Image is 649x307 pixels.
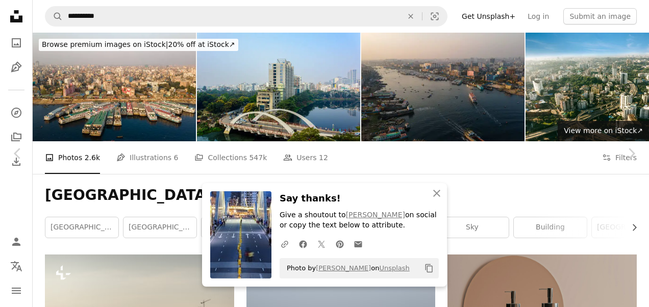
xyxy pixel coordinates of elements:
[45,186,637,204] h1: [GEOGRAPHIC_DATA]
[123,217,196,238] a: [GEOGRAPHIC_DATA]
[6,33,27,53] a: Photos
[625,217,637,238] button: scroll list to the right
[45,217,118,238] a: [GEOGRAPHIC_DATA]
[613,105,649,202] a: Next
[202,217,274,238] a: city
[563,8,637,24] button: Submit an image
[283,141,328,174] a: Users 12
[249,152,267,163] span: 547k
[349,234,367,254] a: Share over email
[33,33,244,57] a: Browse premium images on iStock|20% off at iStock↗
[316,264,371,272] a: [PERSON_NAME]
[602,141,637,174] button: Filters
[280,191,439,206] h3: Say thanks!
[45,6,447,27] form: Find visuals sitewide
[312,234,331,254] a: Share on Twitter
[194,141,267,174] a: Collections 547k
[400,7,422,26] button: Clear
[521,8,555,24] a: Log in
[361,33,525,141] img: Aerial View of Dhaka City Bangladesh Capital of Bangladesh
[379,264,409,272] a: Unsplash
[42,40,168,48] span: Browse premium images on iStock |
[280,210,439,231] p: Give a shoutout to on social or copy the text below to attribute.
[6,280,27,301] button: Menu
[564,126,643,135] span: View more on iStock ↗
[116,141,178,174] a: Illustrations 6
[6,232,27,252] a: Log in / Sign up
[436,217,509,238] a: sky
[6,103,27,123] a: Explore
[6,256,27,276] button: Language
[39,39,238,51] div: 20% off at iStock ↗
[346,211,405,219] a: [PERSON_NAME]
[558,121,649,141] a: View more on iStock↗
[282,260,410,276] span: Photo by on
[420,260,438,277] button: Copy to clipboard
[331,234,349,254] a: Share on Pinterest
[45,7,63,26] button: Search Unsplash
[422,7,447,26] button: Visual search
[174,152,179,163] span: 6
[456,8,521,24] a: Get Unsplash+
[6,57,27,78] a: Illustrations
[33,33,196,141] img: Aerial View of Sadarghat Launch Terminal Dhaka Bangladesh. Dhaka City Skyline
[514,217,587,238] a: building
[197,33,360,141] img: Skyscraper in Dhaka Metropolitan Area
[294,234,312,254] a: Share on Facebook
[319,152,328,163] span: 12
